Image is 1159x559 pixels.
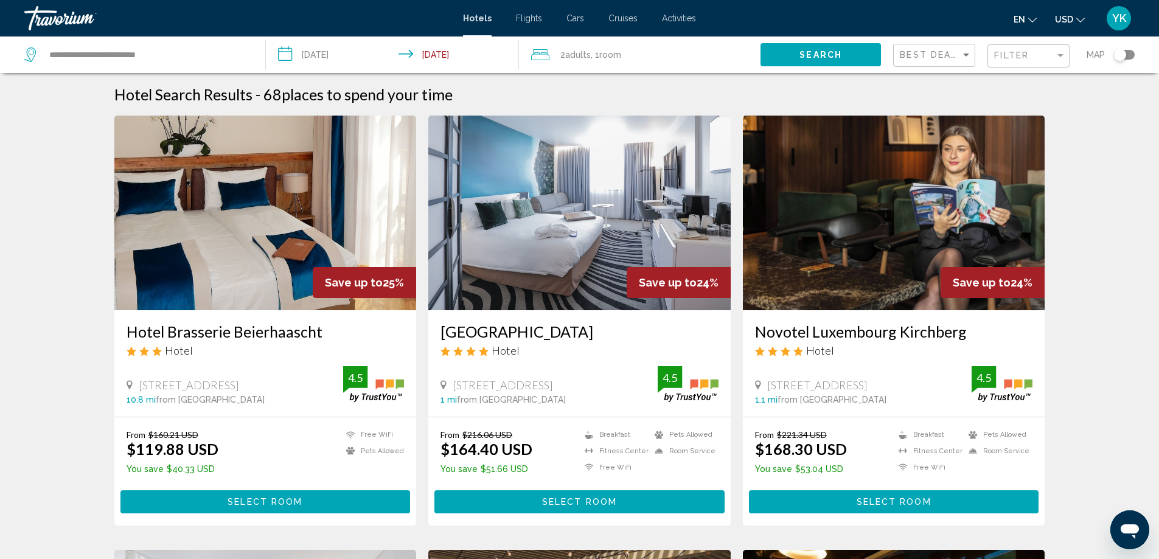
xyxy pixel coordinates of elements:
span: You save [440,464,478,474]
li: Pets Allowed [340,446,404,456]
li: Free WiFi [579,462,649,473]
span: 10.8 mi [127,395,156,404]
button: Toggle map [1105,49,1135,60]
del: $160.21 USD [148,429,198,440]
span: USD [1055,15,1073,24]
li: Fitness Center [893,446,962,456]
span: Cars [566,13,584,23]
span: - [256,85,260,103]
img: trustyou-badge.svg [658,366,719,402]
span: , 1 [591,46,621,63]
span: You save [127,464,164,474]
a: Novotel Luxembourg Kirchberg [755,322,1033,341]
span: from [GEOGRAPHIC_DATA] [457,395,566,404]
span: from [GEOGRAPHIC_DATA] [778,395,886,404]
span: Search [799,50,842,60]
iframe: Button to launch messaging window [1110,510,1149,549]
a: Select Room [120,493,411,507]
div: 4.5 [658,370,682,385]
li: Free WiFi [893,462,962,473]
span: Save up to [953,276,1011,289]
del: $221.34 USD [777,429,827,440]
span: From [127,429,145,440]
ins: $164.40 USD [440,440,532,458]
div: 24% [941,267,1045,298]
span: [STREET_ADDRESS] [139,378,239,392]
span: Room [599,50,621,60]
span: Hotel [492,344,520,357]
a: Hotels [463,13,492,23]
h1: Hotel Search Results [114,85,252,103]
div: 24% [627,267,731,298]
span: From [440,429,459,440]
span: Hotel [165,344,193,357]
ins: $168.30 USD [755,440,847,458]
li: Pets Allowed [962,429,1032,440]
a: [GEOGRAPHIC_DATA] [440,322,719,341]
span: places to spend your time [282,85,453,103]
mat-select: Sort by [900,50,972,61]
div: 4 star Hotel [755,344,1033,357]
a: Activities [662,13,696,23]
img: Hotel image [114,116,417,310]
button: User Menu [1103,5,1135,31]
button: Search [760,43,881,66]
li: Breakfast [579,429,649,440]
img: Hotel image [428,116,731,310]
img: trustyou-badge.svg [343,366,404,402]
span: Save up to [325,276,383,289]
div: 25% [313,267,416,298]
ins: $119.88 USD [127,440,218,458]
span: YK [1112,12,1126,24]
span: Filter [994,50,1029,60]
button: Filter [987,44,1070,69]
button: Select Room [120,490,411,513]
span: Map [1087,46,1105,63]
li: Fitness Center [579,446,649,456]
span: [STREET_ADDRESS] [453,378,553,392]
div: 4.5 [343,370,367,385]
button: Check-in date: Dec 27, 2025 Check-out date: Dec 28, 2025 [266,36,520,73]
p: $40.33 USD [127,464,218,474]
img: trustyou-badge.svg [972,366,1032,402]
span: Adults [565,50,591,60]
div: 4 star Hotel [440,344,719,357]
span: Select Room [857,498,931,507]
span: 1.1 mi [755,395,778,404]
a: Flights [516,13,542,23]
button: Change language [1014,10,1037,28]
span: 1 mi [440,395,457,404]
button: Select Room [434,490,725,513]
a: Select Room [749,493,1039,507]
button: Select Room [749,490,1039,513]
li: Pets Allowed [649,429,719,440]
a: Cruises [608,13,638,23]
span: 2 [560,46,591,63]
li: Room Service [962,446,1032,456]
p: $51.66 USD [440,464,532,474]
h2: 68 [263,85,453,103]
a: Travorium [24,6,451,30]
span: Hotel [806,344,834,357]
a: Select Room [434,493,725,507]
button: Change currency [1055,10,1085,28]
span: You save [755,464,792,474]
a: Hotel Brasserie Beierhaascht [127,322,405,341]
li: Breakfast [893,429,962,440]
span: [STREET_ADDRESS] [767,378,868,392]
span: Select Room [542,498,617,507]
div: 4.5 [972,370,996,385]
a: Hotel image [743,116,1045,310]
span: Select Room [228,498,302,507]
span: en [1014,15,1025,24]
span: Save up to [639,276,697,289]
